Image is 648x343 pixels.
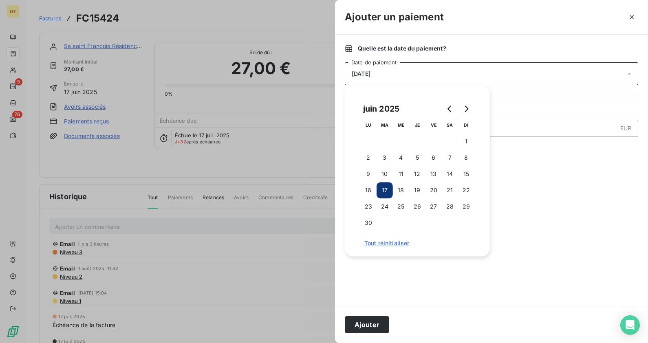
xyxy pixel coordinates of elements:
button: 23 [360,198,377,215]
button: 22 [458,182,474,198]
button: Go to previous month [442,101,458,117]
button: 19 [409,182,425,198]
span: Tout réinitialiser [364,240,470,246]
button: 8 [458,150,474,166]
button: 17 [377,182,393,198]
button: 29 [458,198,474,215]
div: juin 2025 [360,102,402,115]
span: [DATE] [352,70,370,77]
button: 4 [393,150,409,166]
button: 21 [442,182,458,198]
button: 28 [442,198,458,215]
button: 15 [458,166,474,182]
th: dimanche [458,117,474,133]
th: mercredi [393,117,409,133]
button: 25 [393,198,409,215]
button: 30 [360,215,377,231]
th: samedi [442,117,458,133]
button: 14 [442,166,458,182]
button: 3 [377,150,393,166]
button: 12 [409,166,425,182]
button: 11 [393,166,409,182]
button: 10 [377,166,393,182]
span: Quelle est la date du paiement ? [358,44,446,53]
th: jeudi [409,117,425,133]
div: Open Intercom Messenger [620,315,640,335]
button: 5 [409,150,425,166]
button: 26 [409,198,425,215]
button: 24 [377,198,393,215]
button: 20 [425,182,442,198]
button: 18 [393,182,409,198]
button: 6 [425,150,442,166]
button: 7 [442,150,458,166]
button: Ajouter [345,316,389,333]
th: vendredi [425,117,442,133]
button: Go to next month [458,101,474,117]
span: Nouveau solde dû : [345,143,638,152]
button: 2 [360,150,377,166]
th: mardi [377,117,393,133]
button: 16 [360,182,377,198]
th: lundi [360,117,377,133]
button: 13 [425,166,442,182]
h3: Ajouter un paiement [345,10,444,24]
button: 9 [360,166,377,182]
button: 27 [425,198,442,215]
button: 1 [458,133,474,150]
